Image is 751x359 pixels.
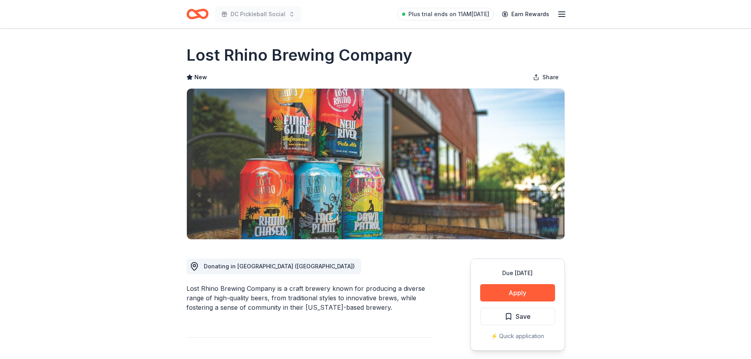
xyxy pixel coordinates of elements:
div: Lost Rhino Brewing Company is a craft brewery known for producing a diverse range of high-quality... [186,284,432,312]
button: Share [527,69,565,85]
span: Share [542,73,559,82]
a: Earn Rewards [497,7,554,21]
h1: Lost Rhino Brewing Company [186,44,412,66]
span: Plus trial ends on 11AM[DATE] [408,9,489,19]
div: ⚡️ Quick application [480,331,555,341]
button: Apply [480,284,555,301]
div: Due [DATE] [480,268,555,278]
span: DC Pickleball Social [231,9,285,19]
a: Plus trial ends on 11AM[DATE] [397,8,494,20]
span: New [194,73,207,82]
button: Save [480,308,555,325]
a: Home [186,5,209,23]
span: Save [516,311,531,322]
span: Donating in [GEOGRAPHIC_DATA] ([GEOGRAPHIC_DATA]) [204,263,355,270]
button: DC Pickleball Social [215,6,301,22]
img: Image for Lost Rhino Brewing Company [187,89,565,239]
